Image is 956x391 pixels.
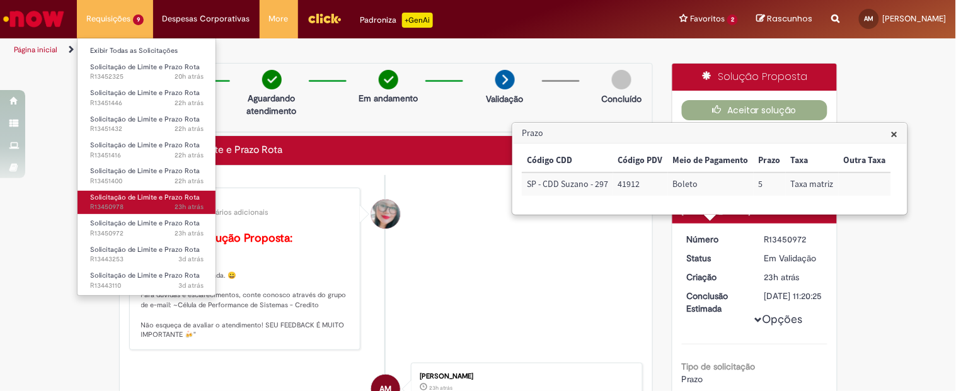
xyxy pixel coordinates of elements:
th: Taxa [786,149,839,173]
img: click_logo_yellow_360x200.png [308,9,342,28]
span: Solicitação de Limite e Prazo Rota [90,140,200,150]
img: arrow-next.png [495,70,515,89]
a: Página inicial [14,45,57,55]
td: Meio de Pagamento: Boleto [668,173,754,196]
p: Em andamento [359,92,418,105]
a: Aberto R13451432 : Solicitação de Limite e Prazo Rota [78,113,216,136]
span: [PERSON_NAME] [883,13,947,24]
span: Solicitação de Limite e Prazo Rota [90,88,200,98]
div: R13450972 [764,233,823,246]
span: 23h atrás [175,202,204,212]
span: R13452325 [90,72,204,82]
span: Solicitação de Limite e Prazo Rota [90,218,200,228]
span: R13450972 [90,229,204,239]
button: Aceitar solução [682,100,827,120]
span: 2 [727,14,738,25]
p: "Olá, tudo bem? A solicitação foi aprovada. 😀 Para dúvidas e esclarecimentos, conte conosco atrav... [141,232,351,340]
span: Solicitação de Limite e Prazo Rota [90,115,200,124]
span: 22h atrás [175,124,204,133]
td: Código PDV: 41912 [613,173,668,196]
dt: Status [677,252,755,264]
td: Código CDD: SP - CDD Suzano - 297 [522,173,613,196]
span: 20h atrás [175,72,204,81]
small: Comentários adicionais [188,207,269,218]
img: ServiceNow [1,6,66,31]
span: R13443253 [90,254,204,264]
div: 27/08/2025 09:20:20 [764,271,823,283]
span: Solicitação de Limite e Prazo Rota [90,193,200,202]
th: Meio de Pagamento [668,149,754,173]
span: Solicitação de Limite e Prazo Rota [90,271,200,280]
td: Prazo: 5 [754,173,786,196]
th: Código CDD [522,149,613,173]
span: R13451416 [90,150,204,161]
a: Aberto R13443110 : Solicitação de Limite e Prazo Rota [78,269,216,292]
span: AM [865,14,874,23]
span: 23h atrás [764,271,800,283]
p: +GenAi [402,13,433,28]
span: 22h atrás [175,150,204,160]
th: Outra Taxa [839,149,891,173]
span: 9 [133,14,144,25]
a: Aberto R13450972 : Solicitação de Limite e Prazo Rota [78,217,216,240]
th: Prazo [754,149,786,173]
span: 22h atrás [175,98,204,108]
span: Solicitação de Limite e Prazo Rota [90,245,200,254]
p: Validação [487,93,524,105]
h3: Prazo [513,123,907,144]
div: Em Validação [764,252,823,264]
span: 3d atrás [178,281,204,290]
span: R13451400 [90,176,204,186]
time: 27/08/2025 10:23:12 [175,124,204,133]
span: 3d atrás [178,254,204,264]
time: 27/08/2025 10:20:46 [175,150,204,160]
span: R13450978 [90,202,204,212]
div: Padroniza [360,13,433,28]
a: Exibir Todas as Solicitações [78,44,216,58]
time: 27/08/2025 09:21:16 [175,202,204,212]
time: 25/08/2025 10:06:29 [178,254,204,264]
p: Concluído [601,93,642,105]
b: Solução Proposta: [199,231,292,246]
div: [PERSON_NAME] [420,373,630,380]
td: Taxa: Taxa matriz [786,173,839,196]
a: Rascunhos [757,13,813,25]
span: Solicitação de Limite e Prazo Rota [90,62,200,72]
div: [PERSON_NAME] [141,198,351,205]
a: Aberto R13450978 : Solicitação de Limite e Prazo Rota [78,191,216,214]
span: Rascunhos [768,13,813,25]
span: Despesas Corporativas [163,13,250,25]
time: 25/08/2025 09:44:09 [178,281,204,290]
span: R13451446 [90,98,204,108]
span: R13451432 [90,124,204,134]
span: Solicitação de Limite e Prazo Rota [90,166,200,176]
a: Aberto R13451400 : Solicitação de Limite e Prazo Rota [78,164,216,188]
time: 27/08/2025 09:20:22 [175,229,204,238]
span: Favoritos [690,13,725,25]
span: Requisições [86,13,130,25]
dt: Número [677,233,755,246]
a: Aberto R13451416 : Solicitação de Limite e Prazo Rota [78,139,216,162]
span: Prazo [682,373,703,385]
img: check-circle-green.png [262,70,282,89]
div: Solução Proposta [672,64,837,91]
span: R13443110 [90,281,204,291]
dt: Criação [677,271,755,283]
span: 22h atrás [175,176,204,186]
time: 27/08/2025 13:02:01 [175,72,204,81]
a: Aberto R13451446 : Solicitação de Limite e Prazo Rota [78,86,216,110]
button: Close [891,127,898,140]
time: 27/08/2025 09:20:20 [764,271,800,283]
div: Prazo [512,122,908,215]
ul: Trilhas de página [9,38,628,62]
time: 27/08/2025 10:19:07 [175,176,204,186]
div: Franciele Fernanda Melo dos Santos [371,200,400,229]
td: Outra Taxa: [839,173,891,196]
ul: Requisições [77,38,216,296]
dt: Conclusão Estimada [677,290,755,315]
a: Aberto R13443253 : Solicitação de Limite e Prazo Rota [78,243,216,266]
span: 23h atrás [175,229,204,238]
span: × [891,125,898,142]
div: [DATE] 11:20:25 [764,290,823,302]
a: Aberto R13452325 : Solicitação de Limite e Prazo Rota [78,60,216,84]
